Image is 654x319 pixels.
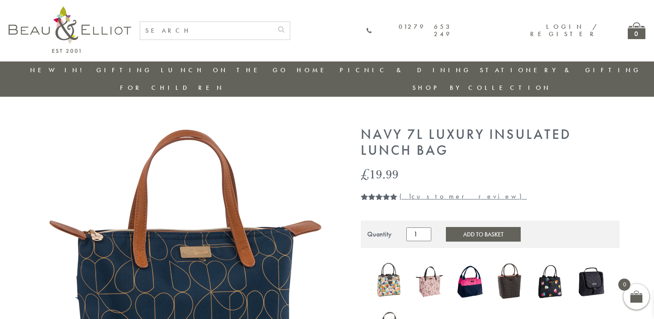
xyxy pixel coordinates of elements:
input: Product quantity [406,227,431,241]
a: For Children [120,83,224,92]
img: Carnaby Bloom Insulated Lunch Handbag [374,261,405,302]
input: SEARCH [140,22,273,40]
h1: Navy 7L Luxury Insulated Lunch Bag [361,127,620,159]
img: Emily Heart Insulated Lunch Bag [534,263,566,300]
a: Picnic & Dining [340,66,471,74]
img: Colour Block Insulated Lunch Bag [454,261,486,302]
a: Boho Luxury Insulated Lunch Bag [414,261,445,304]
img: Dove Insulated Lunch Bag [494,261,526,302]
a: Login / Register [530,22,598,38]
a: Gifting [96,66,152,74]
img: Boho Luxury Insulated Lunch Bag [414,261,445,302]
a: Colour Block Insulated Lunch Bag [454,261,486,304]
a: 01279 653 249 [366,23,452,38]
span: 1 [408,192,411,201]
a: Shop by collection [412,83,551,92]
bdi: 19.99 [361,165,399,183]
span: 0 [618,279,630,291]
a: Emily Heart Insulated Lunch Bag [534,263,566,302]
a: Carnaby Bloom Insulated Lunch Handbag [374,261,405,304]
img: Manhattan Larger Lunch Bag [575,261,607,302]
img: logo [9,6,131,53]
div: Quantity [367,230,392,238]
a: Lunch On The Go [161,66,288,74]
div: Rated 5.00 out of 5 [361,193,398,200]
a: Stationery & Gifting [480,66,641,74]
span: £ [361,165,369,183]
a: Home [297,66,331,74]
a: Dove Insulated Lunch Bag [494,261,526,304]
button: Add to Basket [446,227,521,242]
span: 1 [361,193,364,210]
a: Manhattan Larger Lunch Bag [575,261,607,304]
a: 0 [628,22,645,39]
a: (1customer review) [399,192,527,201]
a: New in! [30,66,88,74]
span: Rated out of 5 based on customer rating [361,193,398,231]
